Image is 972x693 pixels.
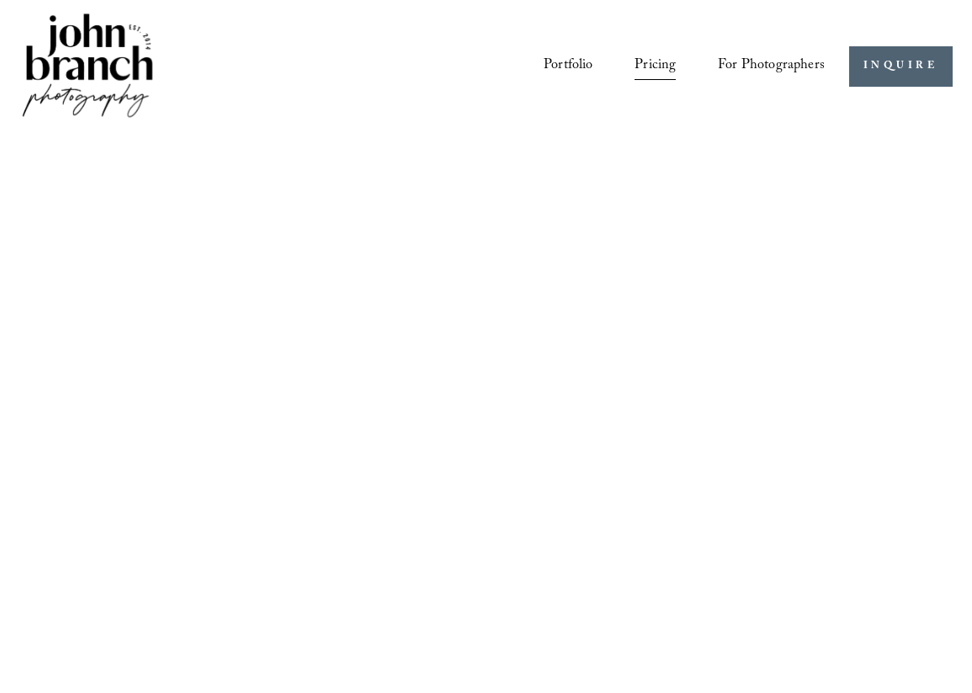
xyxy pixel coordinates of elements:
[544,51,592,82] a: Portfolio
[718,53,825,80] span: For Photographers
[849,46,953,88] a: INQUIRE
[635,51,676,82] a: Pricing
[718,51,825,82] a: folder dropdown
[19,10,156,124] img: John Branch IV Photography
